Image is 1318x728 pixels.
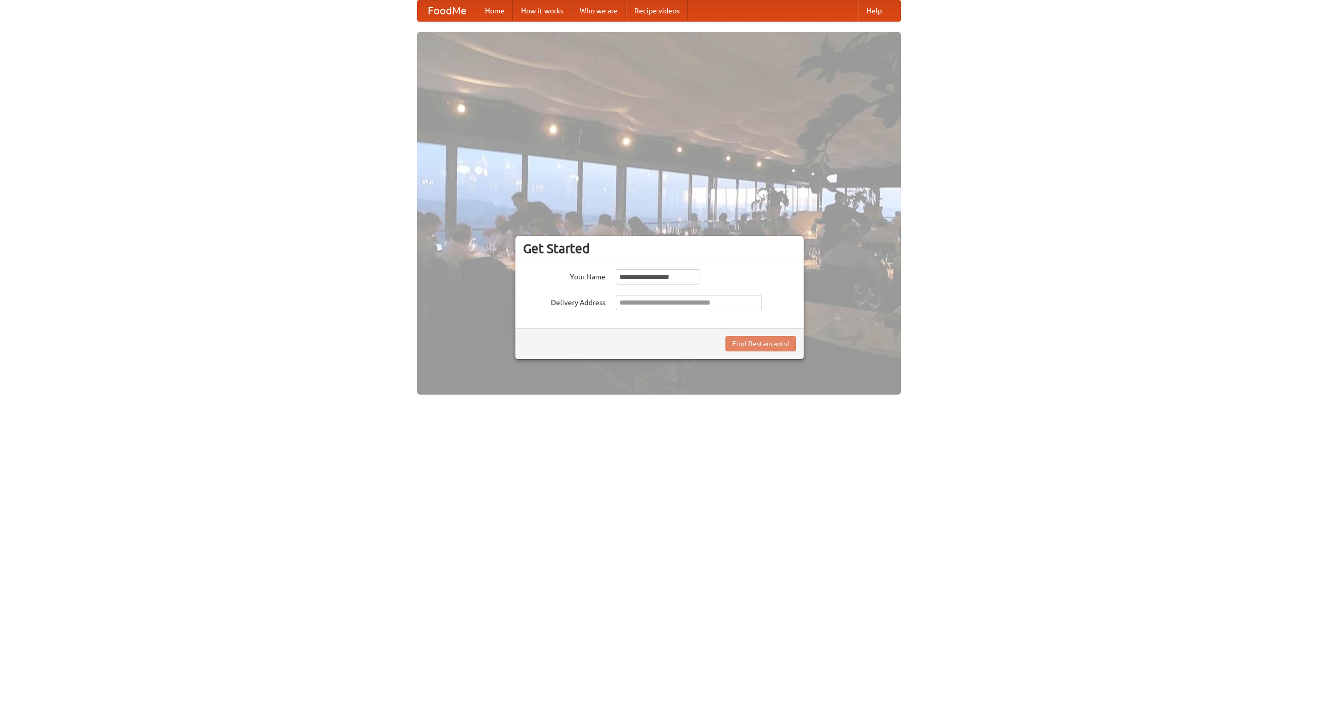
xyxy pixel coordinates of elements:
a: Help [858,1,890,21]
button: Find Restaurants! [725,336,796,351]
a: How it works [513,1,571,21]
a: Home [477,1,513,21]
label: Your Name [523,269,605,282]
label: Delivery Address [523,295,605,308]
a: FoodMe [418,1,477,21]
a: Who we are [571,1,626,21]
h3: Get Started [523,241,796,256]
a: Recipe videos [626,1,688,21]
